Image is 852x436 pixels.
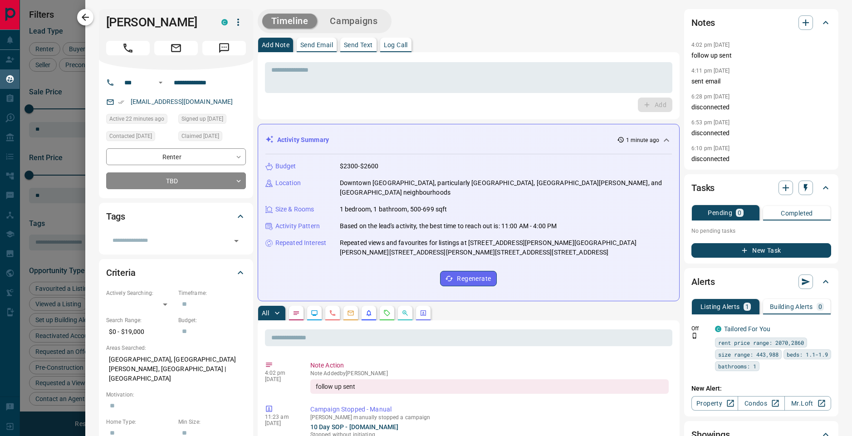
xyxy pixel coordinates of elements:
div: Sun Oct 18 2020 [178,114,246,127]
span: Email [154,41,198,55]
svg: Listing Alerts [365,309,372,317]
p: Budget: [178,316,246,324]
p: Budget [275,162,296,171]
p: Actively Searching: [106,289,174,297]
p: Home Type: [106,418,174,426]
p: 1 [745,304,749,310]
a: Property [691,396,738,411]
p: disconnected [691,103,831,112]
p: 6:53 pm [DATE] [691,119,730,126]
p: 6:10 pm [DATE] [691,145,730,152]
p: 1 minute ago [626,136,659,144]
p: Repeated Interest [275,238,326,248]
div: TBD [106,172,246,189]
p: 4:11 pm [DATE] [691,68,730,74]
p: Min Size: [178,418,246,426]
p: Completed [781,210,813,216]
p: Send Email [300,42,333,48]
p: Areas Searched: [106,344,246,352]
div: Sat Aug 16 2025 [106,131,174,144]
p: disconnected [691,154,831,164]
p: [DATE] [265,420,297,426]
p: 6:28 pm [DATE] [691,93,730,100]
button: New Task [691,243,831,258]
button: Open [155,77,166,88]
a: [EMAIL_ADDRESS][DOMAIN_NAME] [131,98,233,105]
p: 4:02 pm [DATE] [691,42,730,48]
div: condos.ca [221,19,228,25]
svg: Opportunities [402,309,409,317]
h2: Tags [106,209,125,224]
p: All [262,310,269,316]
p: follow up sent [691,51,831,60]
svg: Push Notification Only [691,333,698,339]
svg: Lead Browsing Activity [311,309,318,317]
p: Search Range: [106,316,174,324]
svg: Email Verified [118,99,124,105]
svg: Emails [347,309,354,317]
div: condos.ca [715,326,721,332]
p: Activity Summary [277,135,329,145]
h2: Criteria [106,265,136,280]
a: Tailored For You [724,325,770,333]
p: Location [275,178,301,188]
p: Motivation: [106,391,246,399]
span: Claimed [DATE] [181,132,219,141]
h2: Tasks [691,181,715,195]
p: 0 [738,210,741,216]
div: Alerts [691,271,831,293]
h2: Alerts [691,274,715,289]
p: $0 - $19,000 [106,324,174,339]
div: Activity Summary1 minute ago [265,132,672,148]
svg: Notes [293,309,300,317]
p: Note Action [310,361,669,370]
p: [GEOGRAPHIC_DATA], [GEOGRAPHIC_DATA][PERSON_NAME], [GEOGRAPHIC_DATA] | [GEOGRAPHIC_DATA] [106,352,246,386]
div: follow up sent [310,379,669,394]
p: New Alert: [691,384,831,393]
p: Building Alerts [770,304,813,310]
p: Off [691,324,710,333]
p: 11:23 am [265,414,297,420]
p: Pending [708,210,732,216]
p: 1 bedroom, 1 bathroom, 500-699 sqft [340,205,447,214]
div: Criteria [106,262,246,284]
a: 10 Day SOP - [DOMAIN_NAME] [310,423,398,431]
p: Downtown [GEOGRAPHIC_DATA], particularly [GEOGRAPHIC_DATA], [GEOGRAPHIC_DATA][PERSON_NAME], and [... [340,178,672,197]
p: 4:02 pm [265,370,297,376]
p: sent email [691,77,831,86]
h1: [PERSON_NAME] [106,15,208,29]
div: Renter [106,148,246,165]
p: disconnected [691,128,831,138]
p: [PERSON_NAME] manually stopped a campaign [310,414,669,421]
p: Log Call [384,42,408,48]
p: Campaign Stopped - Manual [310,405,669,414]
span: Active 22 minutes ago [109,114,164,123]
p: Send Text [344,42,373,48]
div: Tags [106,206,246,227]
svg: Agent Actions [420,309,427,317]
p: Size & Rooms [275,205,314,214]
span: Call [106,41,150,55]
button: Open [230,235,243,247]
span: Signed up [DATE] [181,114,223,123]
button: Regenerate [440,271,497,286]
span: rent price range: 2070,2860 [718,338,804,347]
svg: Calls [329,309,336,317]
p: Listing Alerts [700,304,740,310]
div: Notes [691,12,831,34]
span: beds: 1.1-1.9 [787,350,828,359]
a: Condos [738,396,784,411]
span: Contacted [DATE] [109,132,152,141]
span: size range: 443,988 [718,350,779,359]
div: Tasks [691,177,831,199]
h2: Notes [691,15,715,30]
p: Repeated views and favourites for listings at [STREET_ADDRESS][PERSON_NAME][GEOGRAPHIC_DATA][PERS... [340,238,672,257]
p: [DATE] [265,376,297,382]
p: 0 [818,304,822,310]
span: bathrooms: 1 [718,362,756,371]
p: Note Added by [PERSON_NAME] [310,370,669,377]
p: Activity Pattern [275,221,320,231]
div: Wed Oct 15 2025 [106,114,174,127]
button: Campaigns [321,14,387,29]
p: Based on the lead's activity, the best time to reach out is: 11:00 AM - 4:00 PM [340,221,557,231]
